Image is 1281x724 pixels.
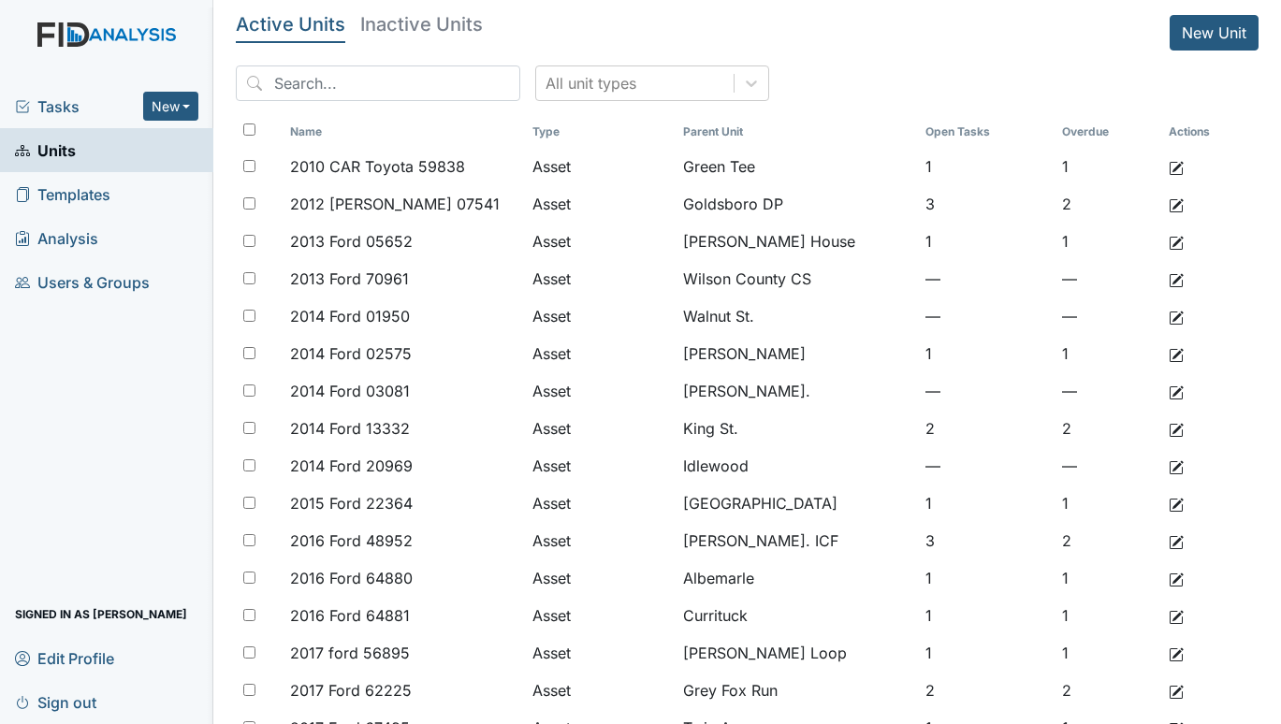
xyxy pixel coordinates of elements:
td: Asset [525,335,676,372]
td: Albemarle [676,559,918,597]
td: 1 [1055,559,1161,597]
td: Asset [525,223,676,260]
span: 2016 Ford 48952 [290,529,413,552]
span: 2010 CAR Toyota 59838 [290,155,465,178]
div: All unit types [546,72,636,94]
td: Asset [525,559,676,597]
td: 1 [1055,634,1161,672]
td: Idlewood [676,447,918,485]
td: [PERSON_NAME]. [676,372,918,410]
span: Edit Profile [15,644,114,673]
span: 2014 Ford 13332 [290,417,410,440]
td: [GEOGRAPHIC_DATA] [676,485,918,522]
td: 1 [918,485,1055,522]
td: 1 [918,559,1055,597]
input: Search... [236,65,520,101]
td: [PERSON_NAME]. ICF [676,522,918,559]
span: Sign out [15,688,96,717]
span: Units [15,136,76,165]
td: Asset [525,260,676,297]
td: Walnut St. [676,297,918,335]
td: — [918,260,1055,297]
td: 2 [918,672,1055,709]
td: — [918,372,1055,410]
span: Signed in as [PERSON_NAME] [15,600,187,629]
th: Actions [1161,116,1255,148]
span: Users & Groups [15,268,150,297]
td: 1 [918,148,1055,185]
td: 1 [1055,485,1161,522]
td: 1 [1055,335,1161,372]
td: 1 [1055,148,1161,185]
td: 3 [918,185,1055,223]
td: 2 [1055,522,1161,559]
td: Asset [525,447,676,485]
td: King St. [676,410,918,447]
span: 2014 Ford 20969 [290,455,413,477]
td: — [1055,260,1161,297]
td: Asset [525,148,676,185]
a: New Unit [1170,15,1259,51]
td: Asset [525,410,676,447]
td: 1 [918,335,1055,372]
a: Tasks [15,95,143,118]
td: 2 [1055,410,1161,447]
button: New [143,92,199,121]
td: 1 [918,634,1055,672]
td: 3 [918,522,1055,559]
td: 1 [918,597,1055,634]
td: 1 [918,223,1055,260]
td: Asset [525,185,676,223]
span: 2016 Ford 64880 [290,567,413,589]
th: Toggle SortBy [283,116,525,148]
th: Toggle SortBy [676,116,918,148]
td: Asset [525,672,676,709]
td: Wilson County CS [676,260,918,297]
td: Asset [525,485,676,522]
td: 1 [1055,223,1161,260]
td: Asset [525,372,676,410]
span: Templates [15,180,110,209]
span: 2013 Ford 05652 [290,230,413,253]
span: 2017 Ford 62225 [290,679,412,702]
td: — [1055,372,1161,410]
span: 2016 Ford 64881 [290,604,410,627]
span: 2017 ford 56895 [290,642,410,664]
td: Currituck [676,597,918,634]
td: 1 [1055,597,1161,634]
span: Analysis [15,224,98,253]
span: 2015 Ford 22364 [290,492,413,514]
td: — [1055,447,1161,485]
h5: Inactive Units [360,15,483,34]
th: Toggle SortBy [1055,116,1161,148]
td: 2 [918,410,1055,447]
td: [PERSON_NAME] House [676,223,918,260]
td: — [918,297,1055,335]
td: Asset [525,597,676,634]
span: 2014 Ford 03081 [290,380,410,402]
td: Asset [525,522,676,559]
th: Toggle SortBy [525,116,676,148]
h5: Active Units [236,15,345,34]
td: 2 [1055,185,1161,223]
td: Asset [525,297,676,335]
td: Green Tee [676,148,918,185]
td: Grey Fox Run [676,672,918,709]
td: Asset [525,634,676,672]
span: 2013 Ford 70961 [290,268,409,290]
td: — [918,447,1055,485]
span: 2014 Ford 02575 [290,342,412,365]
td: [PERSON_NAME] [676,335,918,372]
td: 2 [1055,672,1161,709]
input: Toggle All Rows Selected [243,123,255,136]
span: 2012 [PERSON_NAME] 07541 [290,193,500,215]
td: [PERSON_NAME] Loop [676,634,918,672]
td: Goldsboro DP [676,185,918,223]
th: Toggle SortBy [918,116,1055,148]
td: — [1055,297,1161,335]
span: 2014 Ford 01950 [290,305,410,327]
